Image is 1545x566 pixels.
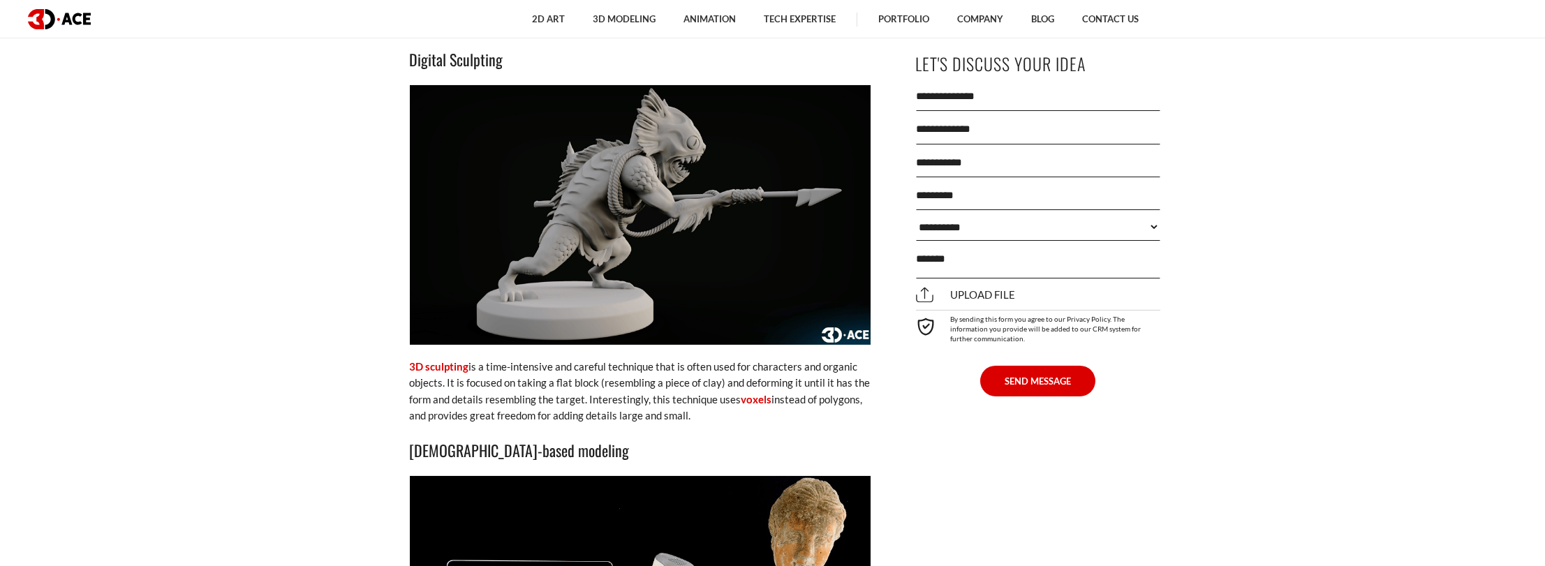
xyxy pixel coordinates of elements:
h3: [DEMOGRAPHIC_DATA]-based modeling [410,438,871,462]
div: By sending this form you agree to our Privacy Policy. The information you provide will be added t... [916,310,1160,343]
span: Upload file [916,289,1016,301]
img: Sculpting 3D model [410,85,871,345]
p: Let's Discuss Your Idea [916,48,1160,80]
a: 3D sculpting [410,360,469,373]
p: is a time-intensive and careful technique that is often used for characters and organic objects. ... [410,359,871,424]
a: voxels [741,393,772,405]
button: SEND MESSAGE [980,366,1095,396]
h3: Digital Sculpting [410,47,871,71]
img: logo dark [28,9,91,29]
